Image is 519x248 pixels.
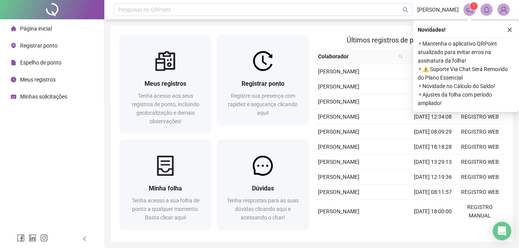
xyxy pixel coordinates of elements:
[145,80,186,87] span: Meus registros
[418,82,514,90] span: ⚬ Novidade no Cálculo do Saldo!
[409,79,456,94] td: [DATE] 17:57:25
[417,5,459,14] span: [PERSON_NAME]
[418,25,446,34] span: Novidades !
[17,234,25,242] span: facebook
[456,200,504,223] td: REGISTRO MANUAL
[466,6,473,13] span: notification
[318,99,359,105] span: [PERSON_NAME]
[318,129,359,135] span: [PERSON_NAME]
[120,139,211,229] a: Minha folhaTenha acesso a sua folha de ponto a qualquer momento. Basta clicar aqui!
[409,94,456,109] td: [DATE] 13:53:21
[409,170,456,185] td: [DATE] 12:19:36
[40,234,48,242] span: instagram
[318,52,396,61] span: Colaborador
[473,3,475,9] span: 1
[418,65,514,82] span: ⚬ ⚠️ Suporte Via Chat Será Removido do Plano Essencial
[456,185,504,200] td: REGISTRO WEB
[228,93,298,116] span: Registre sua presença com rapidez e segurança clicando aqui!
[318,114,359,120] span: [PERSON_NAME]
[456,124,504,139] td: REGISTRO WEB
[456,139,504,155] td: REGISTRO WEB
[20,76,56,83] span: Meus registros
[20,42,58,49] span: Registrar ponto
[20,93,67,100] span: Minhas solicitações
[318,83,359,90] span: [PERSON_NAME]
[29,234,36,242] span: linkedin
[120,35,211,133] a: Meus registrosTenha acesso aos seus registros de ponto, incluindo geolocalização e demais observa...
[409,124,456,139] td: [DATE] 08:09:29
[11,77,16,82] span: clock-circle
[318,144,359,150] span: [PERSON_NAME]
[409,52,442,61] span: Data/Hora
[227,197,299,221] span: Tenha respostas para as suas dúvidas clicando aqui e acessando o chat!
[403,7,408,13] span: search
[507,27,512,32] span: close
[409,139,456,155] td: [DATE] 18:18:28
[149,185,182,192] span: Minha folha
[217,35,308,125] a: Registrar pontoRegistre sua presença com rapidez e segurança clicando aqui!
[418,39,514,65] span: ⚬ Mantenha o aplicativo QRPoint atualizado para evitar erros na assinatura da folha!
[252,185,274,192] span: Dúvidas
[20,25,52,32] span: Página inicial
[242,80,284,87] span: Registrar ponto
[20,59,61,66] span: Espelho de ponto
[11,94,16,99] span: schedule
[318,159,359,165] span: [PERSON_NAME]
[347,36,471,44] span: Últimos registros de ponto sincronizados
[498,4,509,15] img: 93204
[11,43,16,48] span: environment
[409,200,456,223] td: [DATE] 18:00:00
[493,222,511,240] div: Open Intercom Messenger
[409,155,456,170] td: [DATE] 13:29:13
[217,139,308,229] a: DúvidasTenha respostas para as suas dúvidas clicando aqui e acessando o chat!
[409,64,456,79] td: [DATE] 08:09:25
[318,68,359,75] span: [PERSON_NAME]
[456,155,504,170] td: REGISTRO WEB
[318,208,359,214] span: [PERSON_NAME]
[11,60,16,65] span: file
[318,189,359,195] span: [PERSON_NAME]
[456,170,504,185] td: REGISTRO WEB
[409,109,456,124] td: [DATE] 12:34:08
[398,54,403,59] span: search
[470,2,478,10] sup: 1
[483,6,490,13] span: bell
[456,109,504,124] td: REGISTRO WEB
[132,197,199,221] span: Tenha acesso a sua folha de ponto a qualquer momento. Basta clicar aqui!
[82,236,87,241] span: left
[406,49,452,64] th: Data/Hora
[132,93,199,124] span: Tenha acesso aos seus registros de ponto, incluindo geolocalização e demais observações!
[418,90,514,107] span: ⚬ Ajustes da folha com período ampliado!
[318,174,359,180] span: [PERSON_NAME]
[409,185,456,200] td: [DATE] 08:11:57
[397,51,405,62] span: search
[11,26,16,31] span: home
